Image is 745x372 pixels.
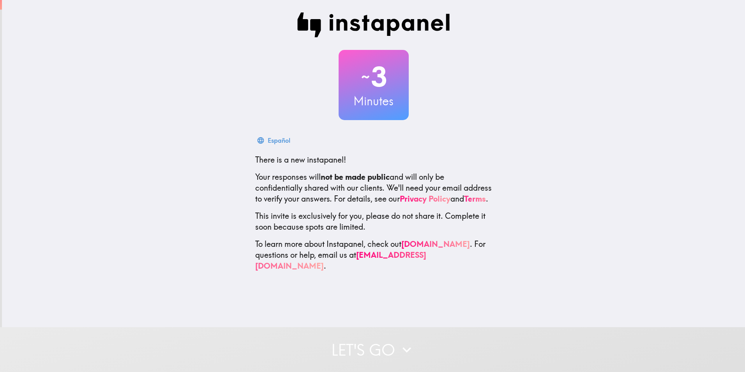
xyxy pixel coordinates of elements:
img: Instapanel [297,12,450,37]
a: [DOMAIN_NAME] [401,239,470,249]
h2: 3 [339,61,409,93]
a: Privacy Policy [400,194,450,204]
span: ~ [360,65,371,89]
p: To learn more about Instapanel, check out . For questions or help, email us at . [255,239,492,271]
a: [EMAIL_ADDRESS][DOMAIN_NAME] [255,250,426,271]
p: Your responses will and will only be confidentially shared with our clients. We'll need your emai... [255,172,492,204]
p: This invite is exclusively for you, please do not share it. Complete it soon because spots are li... [255,211,492,232]
h3: Minutes [339,93,409,109]
b: not be made public [321,172,390,182]
a: Terms [464,194,486,204]
span: There is a new instapanel! [255,155,346,165]
div: Español [268,135,290,146]
button: Español [255,133,293,148]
